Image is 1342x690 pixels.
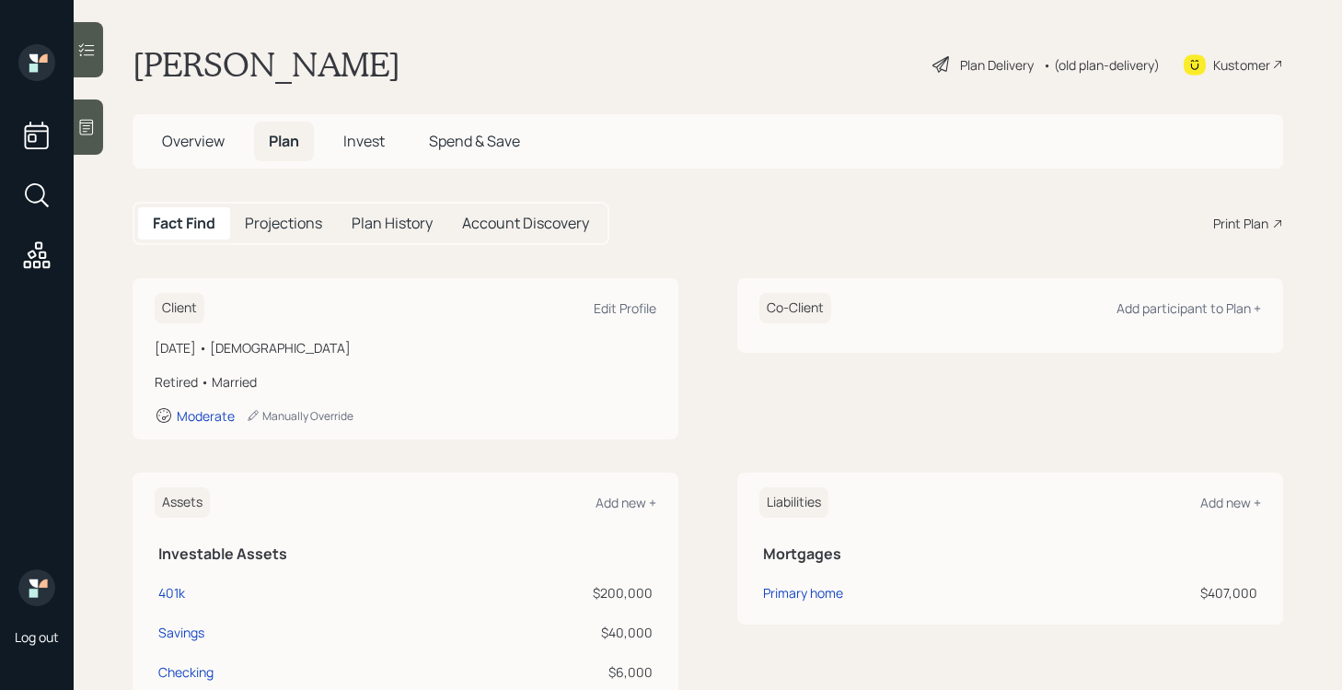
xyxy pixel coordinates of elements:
div: Plan Delivery [960,55,1034,75]
div: Kustomer [1213,55,1270,75]
h6: Client [155,293,204,323]
h5: Investable Assets [158,545,653,563]
div: Checking [158,662,214,682]
div: Primary home [763,583,843,602]
span: Overview [162,131,225,151]
div: Edit Profile [594,299,656,317]
div: Add new + [1200,494,1261,511]
div: $407,000 [1052,583,1257,602]
div: [DATE] • [DEMOGRAPHIC_DATA] [155,338,656,357]
h6: Co-Client [759,293,831,323]
div: 401k [158,583,185,602]
div: Manually Override [246,408,353,424]
h5: Mortgages [763,545,1257,563]
div: $6,000 [539,662,653,682]
div: Print Plan [1213,214,1268,233]
h6: Assets [155,487,210,518]
div: Add new + [596,494,656,511]
span: Invest [343,131,385,151]
h5: Account Discovery [462,215,589,232]
h1: [PERSON_NAME] [133,44,400,85]
div: Savings [158,623,204,642]
img: retirable_logo.png [18,569,55,606]
h5: Fact Find [153,215,215,232]
div: • (old plan-delivery) [1043,55,1160,75]
span: Plan [269,131,299,151]
div: Moderate [177,407,235,425]
h5: Projections [245,215,322,232]
div: Retired • Married [155,372,656,392]
div: Log out [15,628,59,646]
div: Add participant to Plan + [1116,299,1261,317]
h5: Plan History [352,215,433,232]
span: Spend & Save [429,131,520,151]
h6: Liabilities [759,487,828,518]
div: $40,000 [539,623,653,642]
div: $200,000 [539,583,653,602]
